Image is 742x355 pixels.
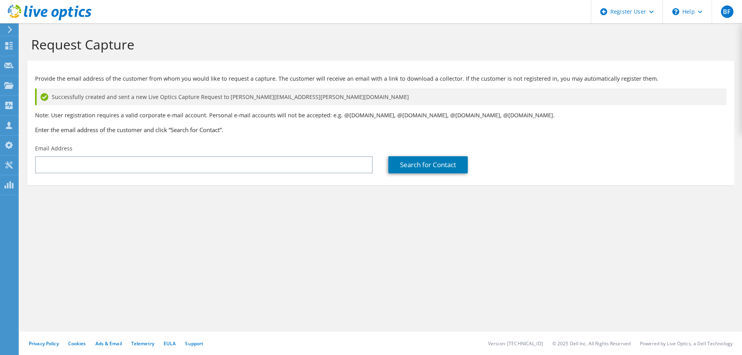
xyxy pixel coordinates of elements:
a: EULA [164,340,176,347]
li: Version: [TECHNICAL_ID] [488,340,543,347]
a: Support [185,340,203,347]
a: Cookies [68,340,86,347]
li: Powered by Live Optics, a Dell Technology [640,340,733,347]
p: Provide the email address of the customer from whom you would like to request a capture. The cust... [35,74,726,83]
a: Ads & Email [95,340,122,347]
a: Search for Contact [388,156,468,173]
h1: Request Capture [31,36,726,53]
svg: \n [672,8,679,15]
p: Note: User registration requires a valid corporate e-mail account. Personal e-mail accounts will ... [35,111,726,120]
li: © 2025 Dell Inc. All Rights Reserved [552,340,631,347]
a: Privacy Policy [29,340,59,347]
span: BF [721,5,733,18]
h3: Enter the email address of the customer and click “Search for Contact”. [35,125,726,134]
a: Telemetry [131,340,154,347]
span: Successfully created and sent a new Live Optics Capture Request to [PERSON_NAME][EMAIL_ADDRESS][P... [52,93,409,101]
label: Email Address [35,145,72,152]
